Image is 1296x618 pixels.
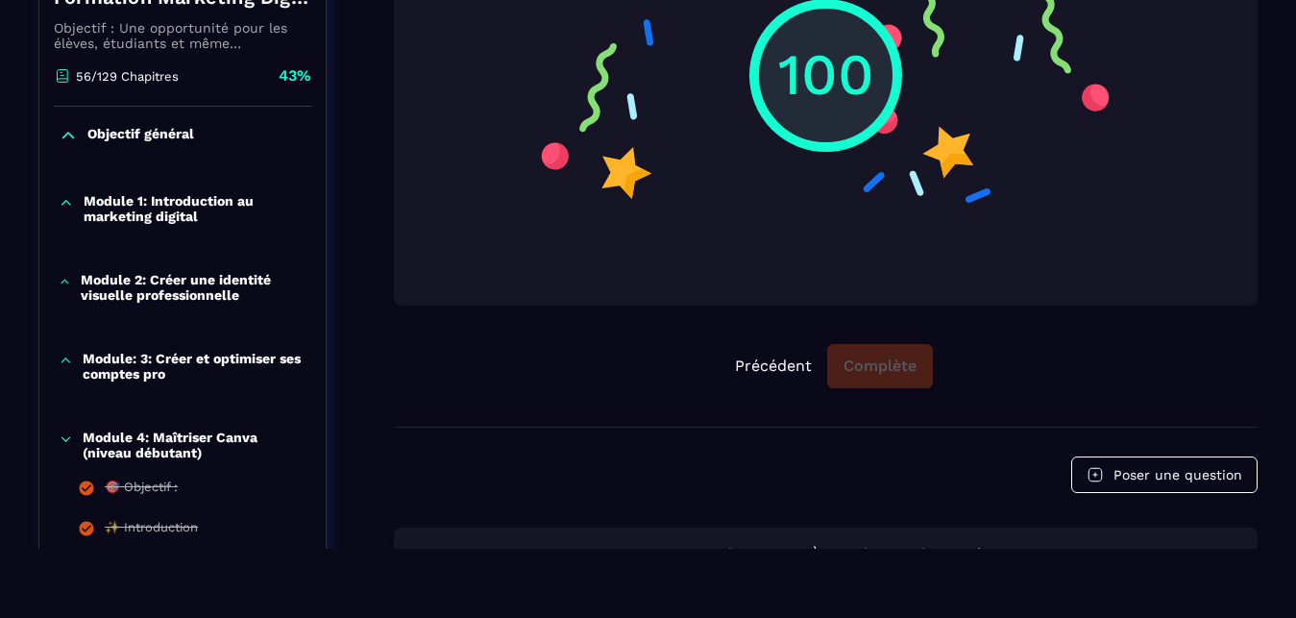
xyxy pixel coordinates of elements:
[720,345,827,387] button: Précédent
[87,126,194,145] p: Objectif général
[54,20,311,51] p: Objectif : Une opportunité pour les élèves, étudiants et même professionnels
[83,351,306,382] p: Module: 3: Créer et optimiser ses comptes pro
[279,65,311,87] p: 43%
[411,545,1240,563] p: Pas encore de question. À vous de poser la première !
[105,520,198,541] div: ✨ Introduction
[84,193,307,224] p: Module 1: Introduction au marketing digital
[76,69,179,84] p: 56/129 Chapitres
[81,272,306,303] p: Module 2: Créer une identité visuelle professionnelle
[83,430,306,460] p: Module 4: Maîtriser Canva (niveau débutant)
[105,480,178,501] div: 🎯 Objectif :
[778,36,874,114] p: 100
[1071,457,1258,493] button: Poser une question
